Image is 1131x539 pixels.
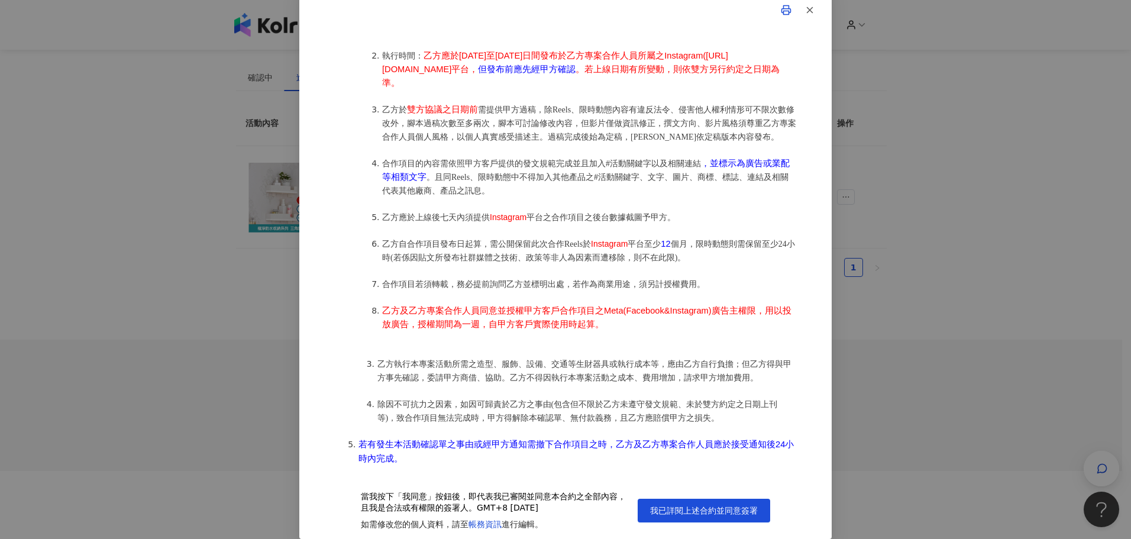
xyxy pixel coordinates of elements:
[638,499,770,522] button: 我已詳閱上述合約並同意簽署
[358,440,794,463] span: 若有發生本活動確認單之事由或經甲方通知需撤下合作項目之時，乙方及乙方專案合作人員應於接受通知後24小時內完成。
[426,173,451,182] span: 。且同
[451,173,511,182] span: Reels、限時動態
[382,306,791,329] span: 乙方及乙方專案合作人員同意並授權甲方客戶合作項目之Meta(Facebook&Instagram)廣告主權限，用以投放廣告，授權期間為一週，自甲方客戶實際使用時起算。
[382,173,789,195] span: 中不得加入其他產品之#活動關鍵字、文字、圖片、商標、標誌、連結及相關代表其他廠商、產品之訊息。
[490,212,526,222] span: Instagram
[478,64,576,74] span: 但發布前應先經甲方確認
[382,105,796,141] span: 需提供甲方過稿，除Reels、限時動態內容有違反法令、侵害他人權利情形可不限次數修改外，腳本過稿次數至多兩次，腳本可討論修改內容，但影片僅做資訊修正，撰文方向、影片風格須尊重乙方專案合作人員個人...
[361,491,628,514] div: 當我按下「我同意」按鈕後，即代表我已審閱並同意本合約之全部內容，且我是合法或有權限的簽署人。 GMT+8 [DATE]
[407,105,478,114] span: 雙方協議之日期前
[377,400,778,422] span: 除因不可抗力之因素，如因可歸責於乙方之事由(包含但不限於乙方未遵守發文規範、未於雙方約定之日期上刊等)，致合作項目無法完成時，甲方得解除本確認單、無付款義務，且乙方應賠償甲方之損失。
[526,213,676,222] span: 平台之合作項目之後台數據截圖予甲方。
[382,213,490,222] span: 乙方應於上線後七天內須提供
[377,360,791,382] span: 乙方執行本專案活動所需之造型、服飾、設備、交通等生財器具或執行成本等，應由乙方自行負擔；但乙方得與甲方事先確認，委請甲方商借、協助。乙方不得因執行本專案活動之成本、費用增加，請求甲方增加費用。
[650,506,758,515] span: 我已詳閱上述合約並同意簽署
[382,64,780,88] span: 。若上線日期有所變動，則依雙方另行約定之日期為準。
[382,51,728,74] span: 乙方應於[DATE]至[DATE]日間發布於乙方專案合作人員所屬之Instagram([URL][DOMAIN_NAME]平台，
[382,159,701,168] span: 合作項目的內容需依照甲方客戶提供的發文規範完成並且加入#活動關鍵字以及相關連結
[661,239,670,248] span: 12
[382,280,705,289] span: 合作項目若須轉載，務必提前詢問乙方並標明出處，若作為商業用途，須另計授權費用。
[468,519,502,529] a: 帳務資訊
[361,519,628,531] div: 如需修改您的個人資料，請至 進行編輯。
[382,105,407,114] span: 乙方於
[628,240,661,248] span: 平台至少
[382,51,424,60] span: 執行時間：
[382,240,591,248] span: 乙方自合作項目發布日起算，需公開保留此次合作Reels於
[591,239,628,248] span: Instagram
